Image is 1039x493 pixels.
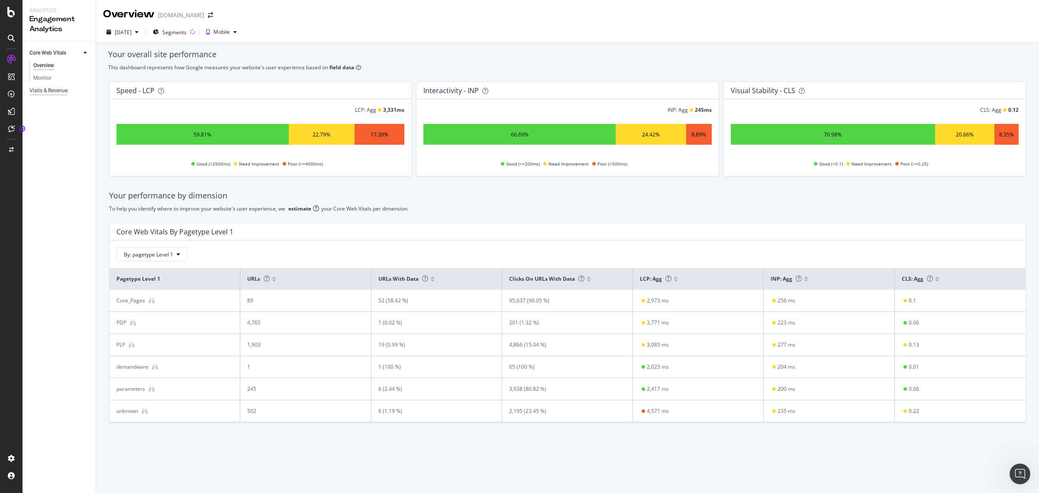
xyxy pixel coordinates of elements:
div: Interactivity - INP [423,86,479,95]
div: 0.12 [1008,106,1019,114]
div: [DATE] [115,29,132,36]
div: Monitor [33,74,52,83]
div: 4,571 ms [647,407,669,415]
div: 1 (100 %) [378,363,483,371]
div: 59.81% [194,131,211,138]
span: Need Improvement [549,159,589,169]
div: Speed - LCP [116,86,155,95]
button: Segments [149,25,190,39]
div: 2,195 (23.45 %) [509,407,614,415]
div: 4,765 [247,319,352,327]
div: Tooltip anchor [18,125,26,133]
b: field data [329,64,354,71]
div: Core Web Vitals [29,49,66,58]
div: 0.01 [909,363,919,371]
div: 2,417 ms [647,385,669,393]
div: 6 (1.19 %) [378,407,483,415]
div: 8.35% [999,131,1014,138]
div: 1 [247,363,352,371]
div: Overview [33,61,54,70]
div: Core_Pages [116,297,145,305]
div: 8.89% [691,131,706,138]
div: 0.06 [909,385,919,393]
div: PLP [116,341,125,349]
div: 22.79% [313,131,330,138]
div: 19 (0.99 %) [378,341,483,349]
div: 204 ms [778,363,795,371]
div: 4,866 (15.04 %) [509,341,614,349]
div: 17.39% [371,131,388,138]
div: 2,023 ms [647,363,669,371]
div: 2,973 ms [647,297,669,305]
button: [DATE] [103,25,142,39]
div: 3,085 ms [647,341,669,349]
div: 245 ms [695,106,712,114]
div: LCP: Agg [355,106,376,114]
div: 1,903 [247,341,352,349]
div: 3,938 (80.82 %) [509,385,614,393]
span: INP: Agg [771,275,802,282]
div: 0.13 [909,341,919,349]
div: 235 ms [778,407,795,415]
div: 20.66% [956,131,974,138]
span: Need Improvement [852,159,892,169]
div: Analytics [29,7,89,14]
a: Visits & Revenue [29,86,90,95]
span: URLs [247,275,270,282]
a: Core Web Vitals [29,49,81,58]
div: 52 (58.42 %) [378,297,483,305]
div: 0.1 [909,297,916,305]
span: Need Improvement [239,159,279,169]
span: Poor (>=4000ms) [288,159,323,169]
span: Poor (>500ms) [597,159,627,169]
span: Segments [162,29,187,36]
div: 0.22 [909,407,919,415]
div: 3,771 ms [647,319,669,327]
span: By: pagetype Level 1 [124,251,173,258]
div: Overview [103,7,155,22]
div: 89 [247,297,352,305]
iframe: Intercom live chat [1010,464,1030,484]
div: unknown [116,407,138,415]
div: INP: Agg [668,106,688,114]
span: Poor (>=0.25) [900,159,928,169]
div: 256 ms [778,297,795,305]
div: 0.06 [909,319,919,327]
div: 223 ms [778,319,795,327]
span: Good (<=200ms) [506,159,540,169]
div: 6 (2.44 %) [378,385,483,393]
div: 3,331 ms [383,106,404,114]
div: demandware [116,363,148,371]
div: This dashboard represents how Google measures your website's user experience based on [108,64,1027,71]
div: 200 ms [778,385,795,393]
div: Mobile [213,29,230,35]
div: 245 [247,385,352,393]
div: PDP [116,319,126,327]
div: 1 (0.02 %) [378,319,483,327]
span: Good (<2500ms) [197,159,230,169]
button: By: pagetype Level 1 [116,247,187,261]
div: Visits & Revenue [29,86,68,95]
span: pagetype Level 1 [116,275,231,283]
div: 201 (1.32 %) [509,319,614,327]
div: Visual Stability - CLS [731,86,795,95]
div: 95,637 (90.05 %) [509,297,614,305]
div: 502 [247,407,352,415]
div: Your overall site performance [108,49,1027,60]
div: 24.42% [642,131,660,138]
div: [DOMAIN_NAME] [158,11,204,19]
div: arrow-right-arrow-left [208,12,213,18]
button: Mobile [203,25,240,39]
div: 66.69% [511,131,529,138]
span: LCP: Agg [640,275,671,282]
span: CLS: Agg [902,275,933,282]
div: 277 ms [778,341,795,349]
div: 65 (100 %) [509,363,614,371]
span: URLs with data [378,275,428,282]
div: Engagement Analytics [29,14,89,34]
div: 70.98% [824,131,842,138]
div: Your performance by dimension [109,190,1026,201]
div: To help you identify where to improve your website's user experience, we your Core Web Vitals per... [109,205,1026,212]
a: Overview [33,61,90,70]
span: Clicks on URLs with data [509,275,584,282]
